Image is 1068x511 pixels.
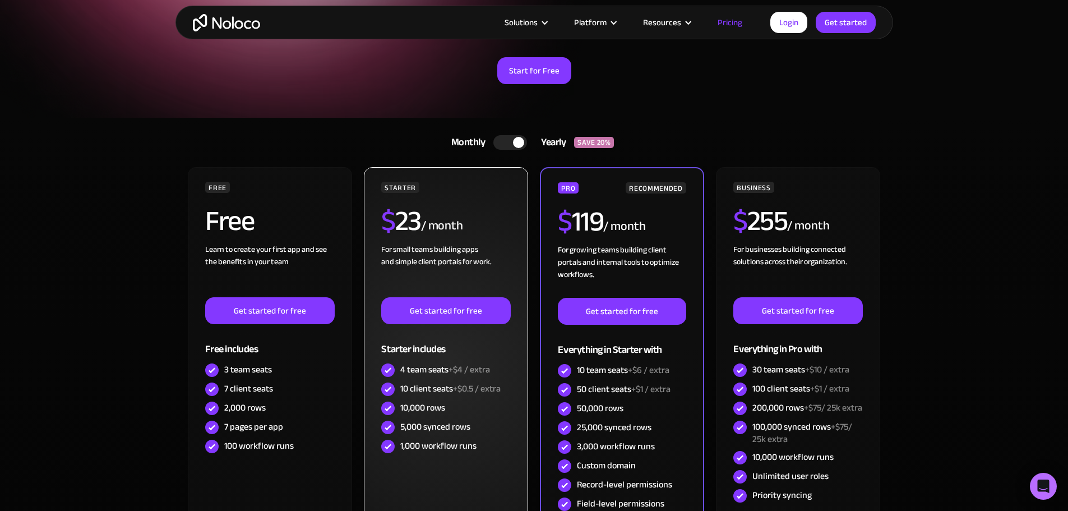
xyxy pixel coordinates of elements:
[224,383,273,395] div: 7 client seats
[577,478,672,491] div: Record-level permissions
[816,12,876,33] a: Get started
[453,380,501,397] span: +$0.5 / extra
[193,14,260,31] a: home
[497,57,571,84] a: Start for Free
[805,361,849,378] span: +$10 / extra
[224,402,266,414] div: 2,000 rows
[577,421,651,434] div: 25,000 synced rows
[421,217,463,235] div: / month
[505,15,538,30] div: Solutions
[577,440,655,453] div: 3,000 workflow runs
[400,363,490,376] div: 4 team seats
[577,383,671,395] div: 50 client seats
[804,399,862,416] span: +$75/ 25k extra
[733,195,747,247] span: $
[224,363,272,376] div: 3 team seats
[577,459,636,472] div: Custom domain
[631,381,671,398] span: +$1 / extra
[527,134,574,151] div: Yearly
[577,498,664,510] div: Field-level permissions
[205,297,334,324] a: Get started for free
[560,15,629,30] div: Platform
[381,207,421,235] h2: 23
[400,440,477,452] div: 1,000 workflow runs
[752,363,849,376] div: 30 team seats
[629,15,704,30] div: Resources
[752,402,862,414] div: 200,000 rows
[205,182,230,193] div: FREE
[810,380,849,397] span: +$1 / extra
[224,440,294,452] div: 100 workflow runs
[381,297,510,324] a: Get started for free
[205,243,334,297] div: Learn to create your first app and see the benefits in your team ‍
[752,421,862,445] div: 100,000 synced rows
[733,182,774,193] div: BUSINESS
[626,182,686,194] div: RECOMMENDED
[558,195,572,248] span: $
[733,297,862,324] a: Get started for free
[224,421,283,433] div: 7 pages per app
[437,134,494,151] div: Monthly
[558,182,579,194] div: PRO
[558,298,686,325] a: Get started for free
[449,361,490,378] span: +$4 / extra
[400,383,501,395] div: 10 client seats
[381,195,395,247] span: $
[752,418,852,448] span: +$75/ 25k extra
[752,383,849,395] div: 100 client seats
[381,182,419,193] div: STARTER
[752,451,834,463] div: 10,000 workflow runs
[733,207,787,235] h2: 255
[400,421,470,433] div: 5,000 synced rows
[577,402,623,415] div: 50,000 rows
[205,324,334,361] div: Free includes
[733,243,862,297] div: For businesses building connected solutions across their organization. ‍
[205,207,254,235] h2: Free
[577,364,669,376] div: 10 team seats
[733,324,862,361] div: Everything in Pro with
[603,218,645,236] div: / month
[558,244,686,298] div: For growing teams building client portals and internal tools to optimize workflows.
[643,15,681,30] div: Resources
[400,402,445,414] div: 10,000 rows
[704,15,756,30] a: Pricing
[381,243,510,297] div: For small teams building apps and simple client portals for work. ‍
[628,362,669,379] span: +$6 / extra
[770,12,807,33] a: Login
[381,324,510,361] div: Starter includes
[558,208,603,236] h2: 119
[558,325,686,361] div: Everything in Starter with
[1030,473,1057,500] div: Open Intercom Messenger
[752,489,812,501] div: Priority syncing
[574,137,614,148] div: SAVE 20%
[574,15,607,30] div: Platform
[787,217,829,235] div: / month
[752,470,829,482] div: Unlimited user roles
[491,15,560,30] div: Solutions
